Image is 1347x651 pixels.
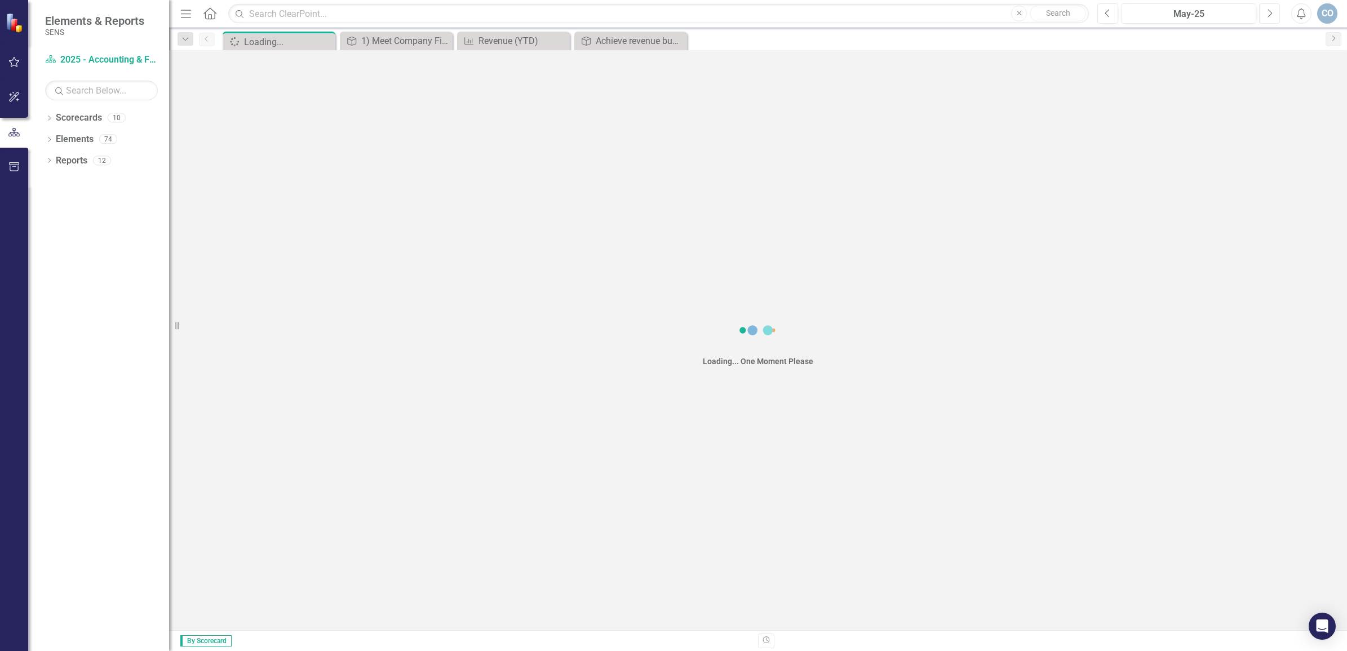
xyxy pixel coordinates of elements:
div: 10 [108,113,126,123]
input: Search Below... [45,81,158,100]
div: 12 [93,156,111,165]
a: Reports [56,154,87,167]
div: Loading... [244,35,333,49]
div: Achieve revenue budget [596,34,684,48]
a: Elements [56,133,94,146]
button: May-25 [1122,3,1256,24]
input: Search ClearPoint... [228,4,1089,24]
img: ClearPoint Strategy [6,13,25,33]
div: Open Intercom Messenger [1309,613,1336,640]
button: Search [1030,6,1086,21]
div: 74 [99,135,117,144]
small: SENS [45,28,144,37]
a: 2025 - Accounting & Finance [45,54,158,67]
span: Search [1046,8,1070,17]
div: May-25 [1126,7,1252,21]
button: CO [1317,3,1337,24]
a: Scorecards [56,112,102,125]
div: 1) Meet Company Financial Objectives in [DATE] [361,34,450,48]
span: By Scorecard [180,635,232,646]
div: Loading... One Moment Please [703,356,813,367]
div: Revenue (YTD) [478,34,567,48]
span: Elements & Reports [45,14,144,28]
a: 1) Meet Company Financial Objectives in [DATE] [343,34,450,48]
a: Achieve revenue budget [577,34,684,48]
a: Revenue (YTD) [460,34,567,48]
